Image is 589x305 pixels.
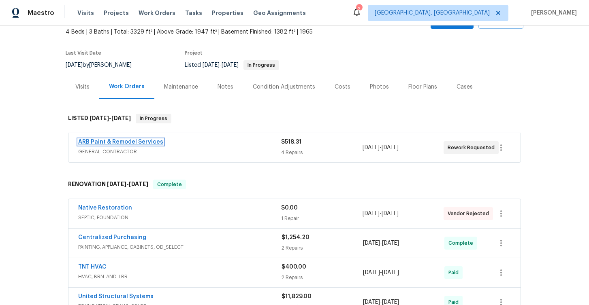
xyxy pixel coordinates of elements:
[281,148,362,157] div: 4 Repairs
[78,264,107,270] a: TNT HVAC
[203,62,239,68] span: -
[382,240,399,246] span: [DATE]
[282,244,363,252] div: 2 Repairs
[363,144,399,152] span: -
[370,83,389,91] div: Photos
[90,115,131,121] span: -
[382,145,399,150] span: [DATE]
[222,62,239,68] span: [DATE]
[448,269,462,277] span: Paid
[363,145,380,150] span: [DATE]
[282,264,306,270] span: $400.00
[68,180,148,189] h6: RENOVATION
[78,243,282,251] span: PAINTING, APPLIANCE, CABINETS, OD_SELECT
[282,273,363,282] div: 2 Repairs
[66,62,83,68] span: [DATE]
[185,62,279,68] span: Listed
[78,294,154,299] a: United Structural Systems
[78,139,163,145] a: ARB Paint & Remodel Services
[363,240,380,246] span: [DATE]
[185,51,203,55] span: Project
[382,270,399,275] span: [DATE]
[66,172,523,197] div: RENOVATION [DATE]-[DATE]Complete
[111,115,131,121] span: [DATE]
[75,83,90,91] div: Visits
[363,269,399,277] span: -
[382,211,399,216] span: [DATE]
[78,205,132,211] a: Native Restoration
[78,273,282,281] span: HVAC, BRN_AND_LRR
[104,9,129,17] span: Projects
[448,210,492,218] span: Vendor Rejected
[356,5,362,13] div: 2
[66,51,101,55] span: Last Visit Date
[66,60,141,70] div: by [PERSON_NAME]
[164,83,198,91] div: Maintenance
[382,299,399,305] span: [DATE]
[281,214,362,222] div: 1 Repair
[457,83,473,91] div: Cases
[253,83,315,91] div: Condition Adjustments
[68,114,131,123] h6: LISTED
[212,9,243,17] span: Properties
[129,181,148,187] span: [DATE]
[218,83,233,91] div: Notes
[375,9,490,17] span: [GEOGRAPHIC_DATA], [GEOGRAPHIC_DATA]
[137,114,171,123] span: In Progress
[363,210,399,218] span: -
[448,144,498,152] span: Rework Requested
[109,83,145,91] div: Work Orders
[408,83,437,91] div: Floor Plans
[244,63,278,68] span: In Progress
[154,180,185,189] span: Complete
[363,211,380,216] span: [DATE]
[78,148,281,156] span: GENERAL_CONTRACTOR
[363,299,380,305] span: [DATE]
[253,9,306,17] span: Geo Assignments
[107,181,148,187] span: -
[107,181,126,187] span: [DATE]
[281,139,301,145] span: $518.31
[90,115,109,121] span: [DATE]
[78,214,281,222] span: SEPTIC, FOUNDATION
[363,239,399,247] span: -
[363,270,380,275] span: [DATE]
[448,239,476,247] span: Complete
[282,294,312,299] span: $11,829.00
[185,10,202,16] span: Tasks
[77,9,94,17] span: Visits
[335,83,350,91] div: Costs
[28,9,54,17] span: Maestro
[78,235,146,240] a: Centralized Purchasing
[139,9,175,17] span: Work Orders
[66,28,359,36] span: 4 Beds | 3 Baths | Total: 3329 ft² | Above Grade: 1947 ft² | Basement Finished: 1382 ft² | 1965
[528,9,577,17] span: [PERSON_NAME]
[203,62,220,68] span: [DATE]
[66,106,523,131] div: LISTED [DATE]-[DATE]In Progress
[282,235,309,240] span: $1,254.20
[281,205,298,211] span: $0.00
